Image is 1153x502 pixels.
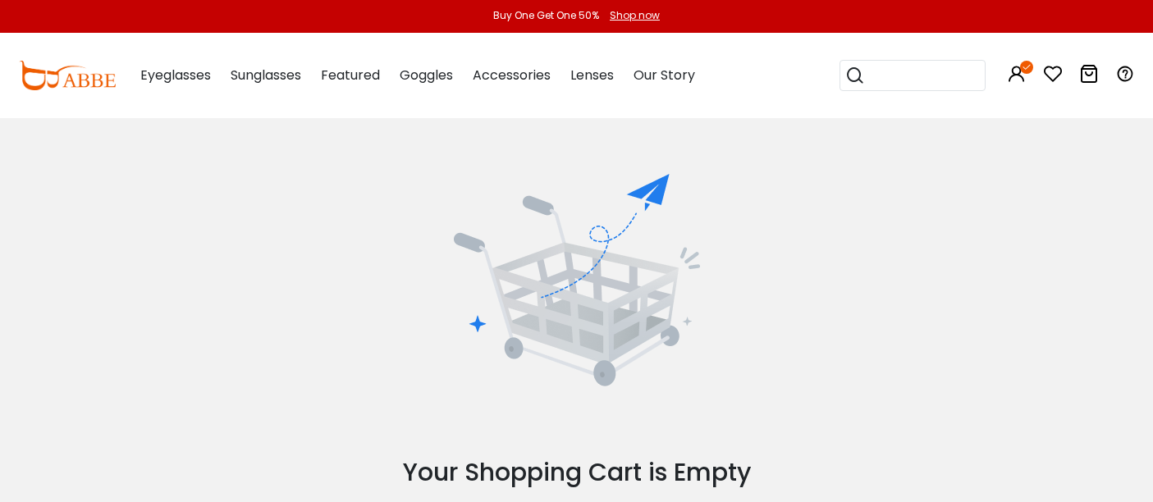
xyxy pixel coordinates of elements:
a: Shop now [602,8,660,22]
div: Buy One Get One 50% [493,8,599,23]
span: Goggles [400,66,453,84]
span: Accessories [473,66,551,84]
span: Sunglasses [231,66,301,84]
span: Eyeglasses [140,66,211,84]
div: Shop now [610,8,660,23]
span: Lenses [570,66,614,84]
span: Our Story [634,66,695,84]
span: Featured [321,66,380,84]
img: EmptyCart [454,174,700,388]
img: abbeglasses.com [19,61,116,90]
